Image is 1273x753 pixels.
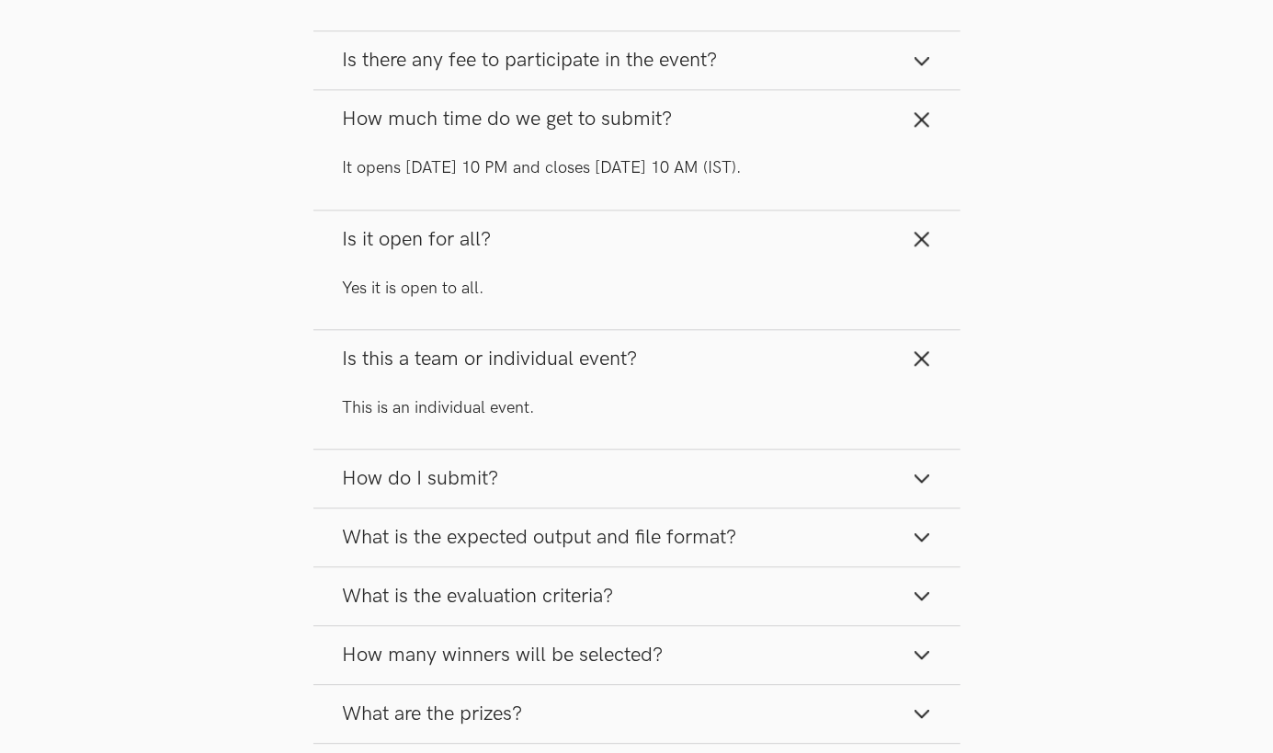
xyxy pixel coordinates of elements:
[313,685,960,743] button: What are the prizes?
[343,48,718,73] span: Is there any fee to participate in the event?
[313,31,960,89] button: Is there any fee to participate in the event?
[343,584,614,609] span: What is the evaluation criteria?
[313,211,960,268] button: Is it open for all?
[343,156,931,179] p: It opens [DATE] 10 PM and closes [DATE] 10 AM (IST).
[313,508,960,566] button: What is the expected output and file format?
[343,396,931,419] p: This is an individual event.
[313,626,960,684] button: How many winners will be selected?
[343,347,638,371] span: Is this a team or individual event?
[313,268,960,329] div: Is it open for all?
[313,388,960,449] div: Is this a team or individual event?
[313,567,960,625] button: What is the evaluation criteria?
[343,702,523,726] span: What are the prizes?
[313,90,960,148] button: How much time do we get to submit?
[313,450,960,508] button: How do I submit?
[313,148,960,209] div: How much time do we get to submit?
[343,466,499,491] span: How do I submit?
[343,227,492,252] span: Is it open for all?
[313,330,960,388] button: Is this a team or individual event?
[343,643,664,667] span: How many winners will be selected?
[343,277,931,300] p: Yes it is open to all.
[343,525,737,550] span: What is the expected output and file format?
[343,107,673,131] span: How much time do we get to submit?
